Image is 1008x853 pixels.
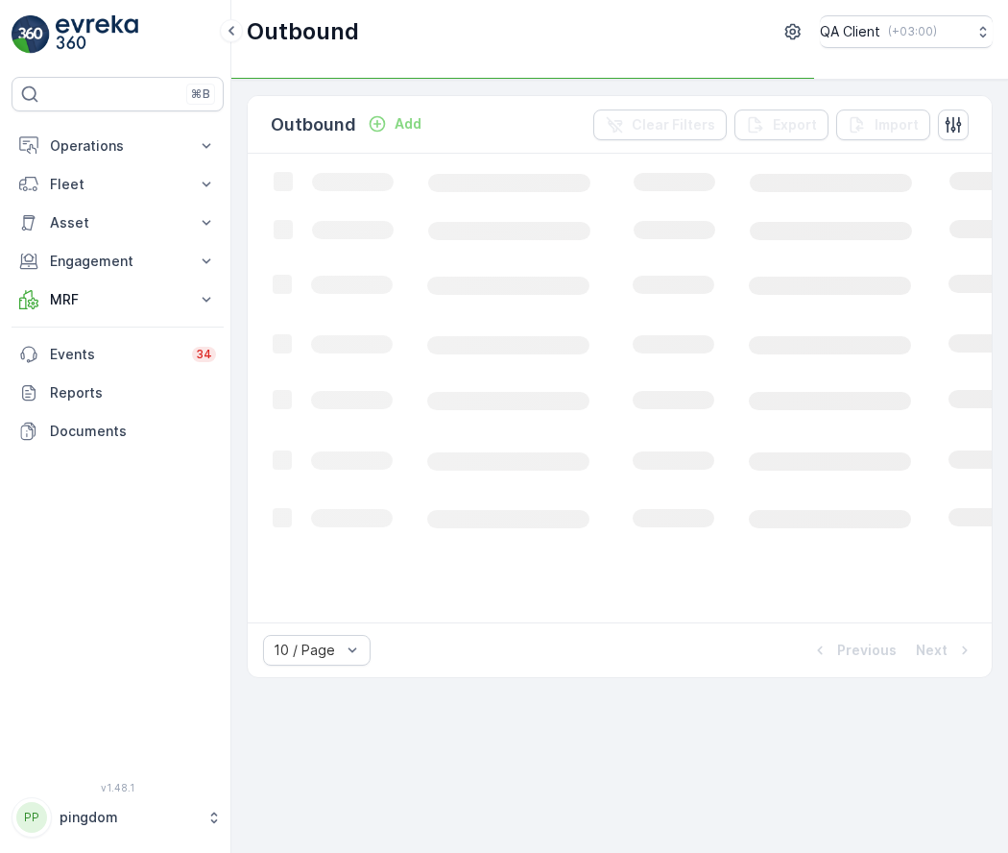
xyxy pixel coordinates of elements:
button: Engagement [12,242,224,280]
a: Documents [12,412,224,451]
a: Reports [12,374,224,412]
p: Outbound [271,111,356,138]
button: Import [836,110,930,140]
a: Events34 [12,335,224,374]
p: Documents [50,422,216,441]
p: Export [773,115,817,134]
p: Outbound [247,16,359,47]
button: Previous [808,639,899,662]
button: PPpingdom [12,797,224,838]
p: Reports [50,383,216,402]
img: logo [12,15,50,54]
p: Add [395,114,421,134]
button: Fleet [12,165,224,204]
button: QA Client(+03:00) [820,15,993,48]
button: Export [734,110,828,140]
p: ( +03:00 ) [888,24,937,39]
button: Clear Filters [593,110,727,140]
p: QA Client [820,22,880,41]
p: Next [916,641,948,660]
div: PP [16,802,47,833]
button: Asset [12,204,224,242]
p: MRF [50,290,185,309]
p: Clear Filters [632,115,715,134]
img: logo_light-DOdMpM7g.png [56,15,138,54]
button: Next [914,639,976,662]
button: Add [360,112,429,135]
button: MRF [12,280,224,319]
p: pingdom [60,808,197,827]
p: 34 [196,347,212,362]
button: Operations [12,127,224,165]
p: Fleet [50,175,185,194]
p: Import [875,115,919,134]
p: ⌘B [191,86,210,102]
span: v 1.48.1 [12,782,224,793]
p: Engagement [50,252,185,271]
p: Previous [837,641,897,660]
p: Events [50,345,180,364]
p: Asset [50,213,185,232]
p: Operations [50,136,185,156]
